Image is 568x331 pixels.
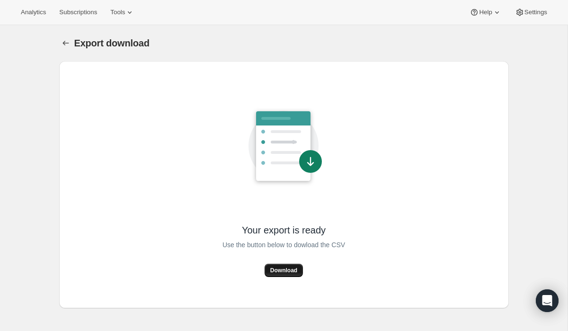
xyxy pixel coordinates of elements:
button: Analytics [15,6,52,19]
button: Download [265,264,303,277]
span: Tools [110,9,125,16]
span: Download [270,267,297,274]
button: Tools [105,6,140,19]
button: Export download [59,36,72,50]
button: Settings [509,6,553,19]
span: Settings [524,9,547,16]
span: Analytics [21,9,46,16]
span: Your export is ready [242,224,326,236]
span: Help [479,9,492,16]
div: Open Intercom Messenger [536,289,559,312]
span: Use the button below to dowload the CSV [222,239,345,250]
span: Subscriptions [59,9,97,16]
button: Help [464,6,507,19]
button: Subscriptions [53,6,103,19]
span: Export download [74,38,150,48]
